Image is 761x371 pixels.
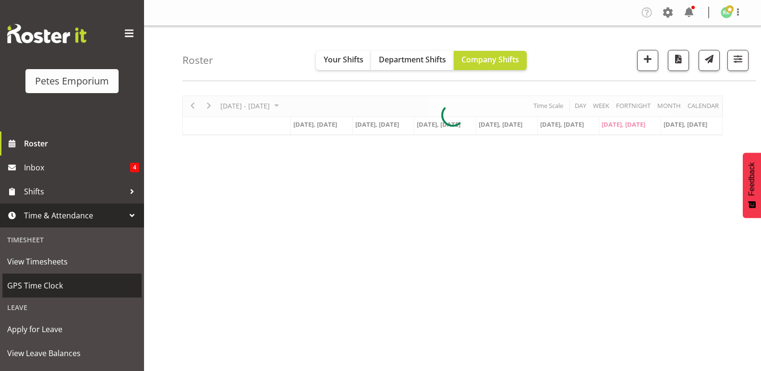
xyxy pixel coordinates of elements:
[7,322,137,336] span: Apply for Leave
[668,50,689,71] button: Download a PDF of the roster according to the set date range.
[24,160,130,175] span: Inbox
[2,274,142,298] a: GPS Time Clock
[743,153,761,218] button: Feedback - Show survey
[24,136,139,151] span: Roster
[699,50,720,71] button: Send a list of all shifts for the selected filtered period to all rostered employees.
[7,278,137,293] span: GPS Time Clock
[727,50,749,71] button: Filter Shifts
[2,341,142,365] a: View Leave Balances
[2,298,142,317] div: Leave
[379,54,446,65] span: Department Shifts
[7,254,137,269] span: View Timesheets
[371,51,454,70] button: Department Shifts
[2,317,142,341] a: Apply for Leave
[24,208,125,223] span: Time & Attendance
[7,24,86,43] img: Rosterit website logo
[2,250,142,274] a: View Timesheets
[721,7,732,18] img: ruth-robertson-taylor722.jpg
[2,230,142,250] div: Timesheet
[316,51,371,70] button: Your Shifts
[454,51,527,70] button: Company Shifts
[637,50,658,71] button: Add a new shift
[130,163,139,172] span: 4
[461,54,519,65] span: Company Shifts
[35,74,109,88] div: Petes Emporium
[324,54,363,65] span: Your Shifts
[748,162,756,196] span: Feedback
[182,55,213,66] h4: Roster
[7,346,137,360] span: View Leave Balances
[24,184,125,199] span: Shifts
